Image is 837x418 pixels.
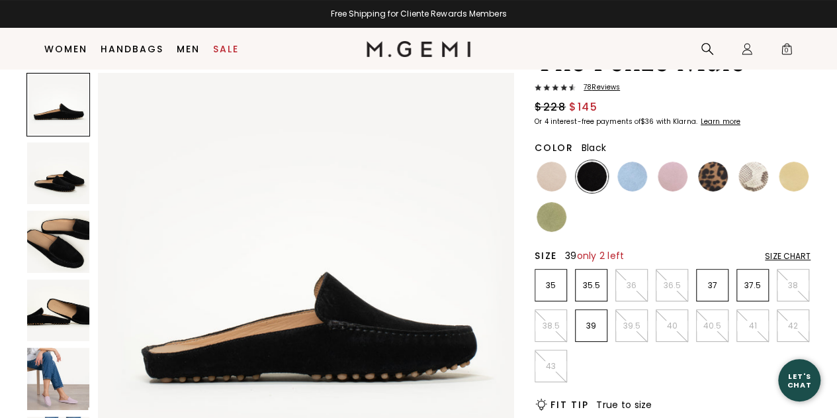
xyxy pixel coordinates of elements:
span: 78 Review s [576,83,620,91]
span: True to size [596,398,652,411]
p: 35.5 [576,280,607,291]
h2: Fit Tip [551,399,588,410]
a: 78Reviews [535,83,811,94]
img: Blue Rain [617,162,647,191]
p: 37 [697,280,728,291]
p: 38 [777,280,809,291]
span: Black [582,141,606,154]
span: 39 [565,249,624,262]
a: Women [44,44,87,54]
p: 43 [535,361,566,372]
img: Black [577,162,607,191]
img: Leopard Print [698,162,728,191]
p: 36 [616,280,647,291]
p: 38.5 [535,321,566,331]
p: 40 [656,321,687,331]
div: Let's Chat [778,372,820,388]
img: The Felize Mule [27,348,89,410]
a: Men [177,44,200,54]
span: 0 [780,45,793,58]
p: 39.5 [616,321,647,331]
span: $228 [535,99,566,115]
span: only 2 left [577,249,625,262]
img: The Felize Mule [27,142,89,205]
img: Butter [779,162,809,191]
p: 40.5 [697,321,728,331]
h2: Color [535,142,574,153]
a: Handbags [101,44,163,54]
p: 36.5 [656,280,687,291]
p: 35 [535,280,566,291]
p: 37.5 [737,280,768,291]
p: 39 [576,321,607,331]
klarna-placement-style-amount: $36 [640,117,654,127]
img: M.Gemi [367,41,470,57]
img: Pistachio [537,202,566,232]
klarna-placement-style-cta: Learn more [701,117,740,127]
klarna-placement-style-body: with Klarna [656,117,699,127]
a: Sale [213,44,239,54]
span: $145 [569,99,597,115]
img: The Felize Mule [27,211,89,273]
a: Learn more [699,118,740,126]
h2: Size [535,250,557,261]
klarna-placement-style-body: Or 4 interest-free payments of [535,117,640,127]
div: Size Chart [765,251,811,262]
p: 41 [737,321,768,331]
img: Light Multi [738,162,768,191]
img: Ballet Pink [658,162,687,191]
p: 42 [777,321,809,331]
img: Latte [537,162,566,191]
img: The Felize Mule [27,280,89,342]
